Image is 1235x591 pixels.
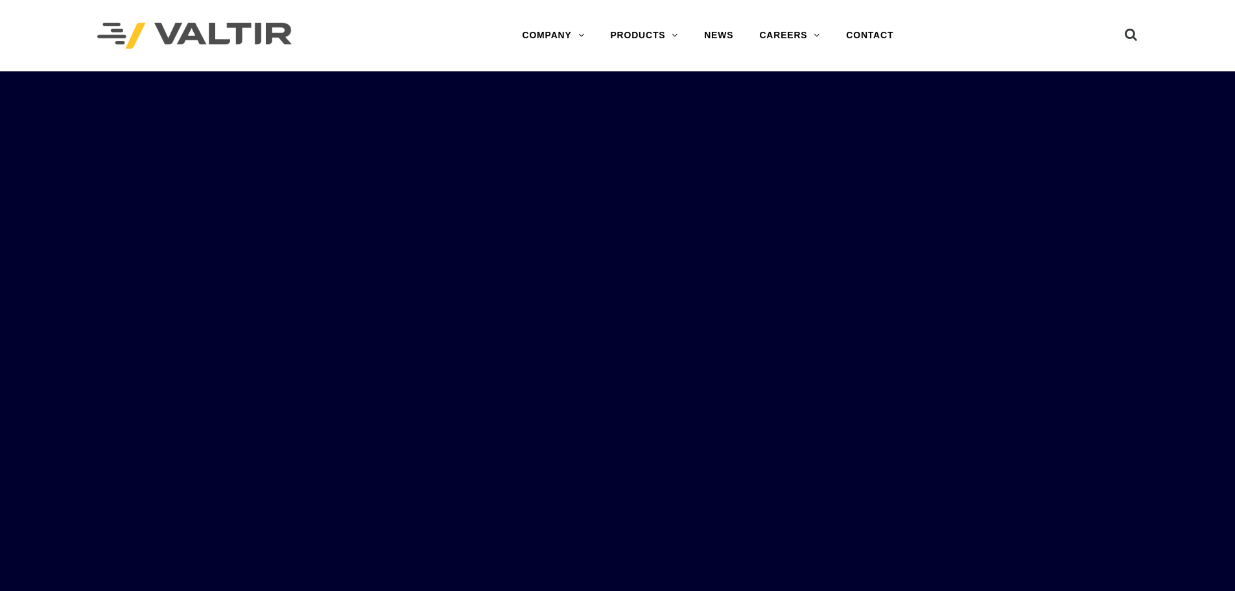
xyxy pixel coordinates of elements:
a: PRODUCTS [597,23,691,49]
a: COMPANY [509,23,597,49]
img: Valtir [97,23,292,49]
a: CAREERS [746,23,833,49]
a: NEWS [691,23,746,49]
a: CONTACT [833,23,906,49]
